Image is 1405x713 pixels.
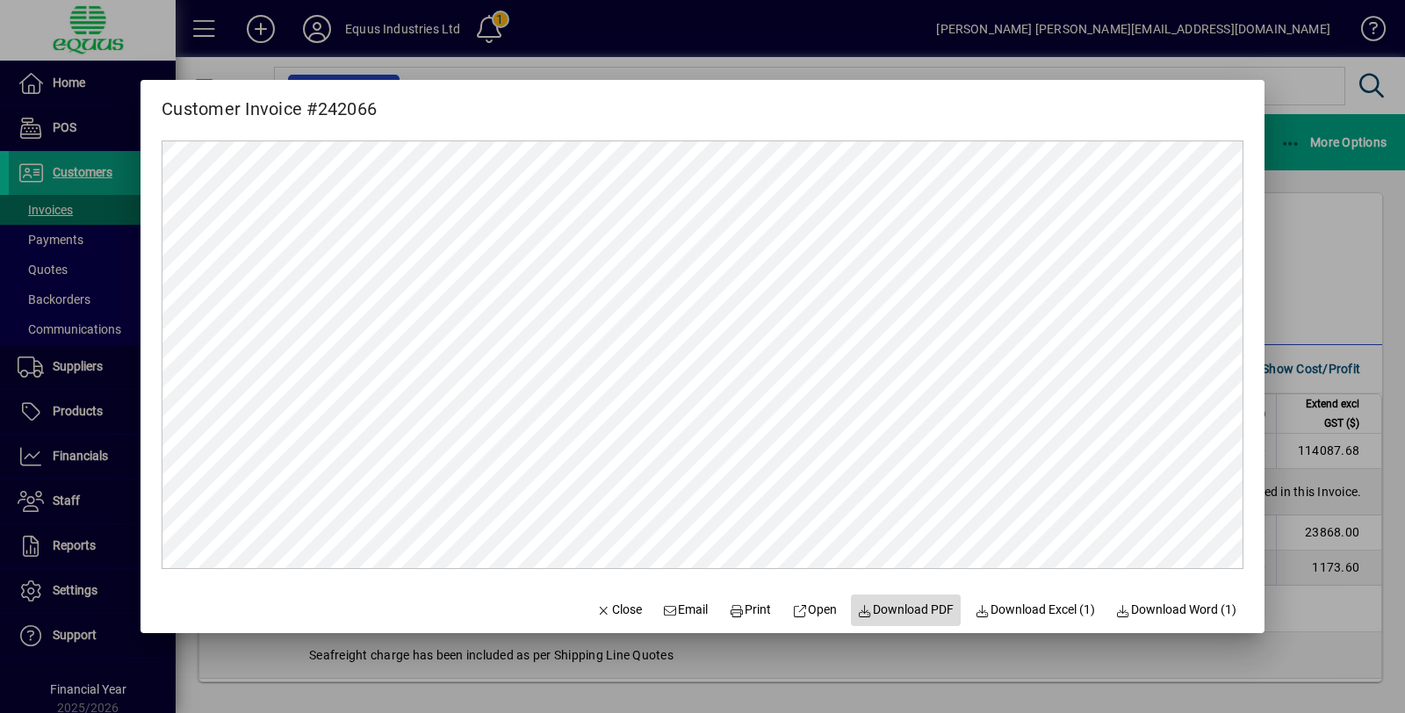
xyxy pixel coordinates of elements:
h2: Customer Invoice #242066 [140,80,398,123]
span: Close [596,601,642,619]
button: Email [656,594,716,626]
span: Download Excel (1) [975,601,1095,619]
a: Download PDF [851,594,962,626]
button: Close [589,594,649,626]
span: Open [792,601,837,619]
span: Download Word (1) [1116,601,1237,619]
button: Download Word (1) [1109,594,1244,626]
a: Open [785,594,844,626]
span: Email [663,601,709,619]
button: Download Excel (1) [968,594,1102,626]
span: Print [729,601,771,619]
button: Print [722,594,778,626]
span: Download PDF [858,601,955,619]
